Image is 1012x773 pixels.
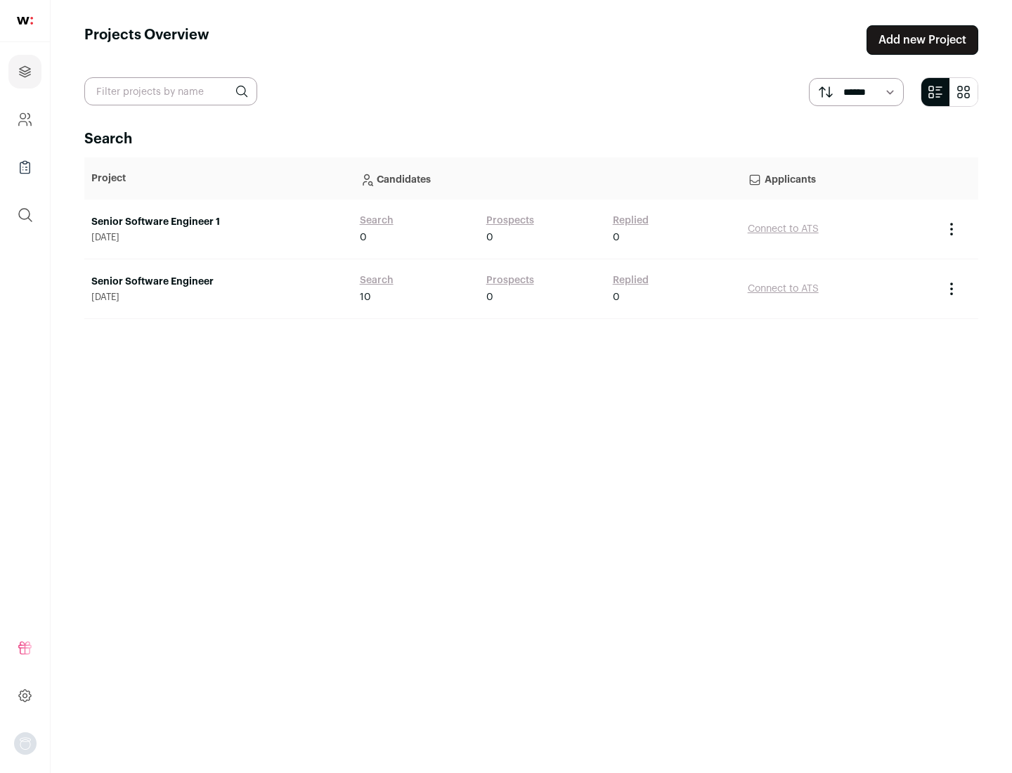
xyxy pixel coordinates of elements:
[613,273,649,287] a: Replied
[8,103,41,136] a: Company and ATS Settings
[486,230,493,245] span: 0
[91,232,346,243] span: [DATE]
[360,290,371,304] span: 10
[8,150,41,184] a: Company Lists
[84,25,209,55] h1: Projects Overview
[91,171,346,186] p: Project
[748,224,819,234] a: Connect to ATS
[14,732,37,755] img: nopic.png
[360,230,367,245] span: 0
[91,215,346,229] a: Senior Software Engineer 1
[84,129,978,149] h2: Search
[486,214,534,228] a: Prospects
[360,273,394,287] a: Search
[91,275,346,289] a: Senior Software Engineer
[360,164,734,193] p: Candidates
[360,214,394,228] a: Search
[943,280,960,297] button: Project Actions
[486,290,493,304] span: 0
[486,273,534,287] a: Prospects
[613,230,620,245] span: 0
[84,77,257,105] input: Filter projects by name
[748,284,819,294] a: Connect to ATS
[748,164,929,193] p: Applicants
[8,55,41,89] a: Projects
[613,290,620,304] span: 0
[91,292,346,303] span: [DATE]
[14,732,37,755] button: Open dropdown
[613,214,649,228] a: Replied
[943,221,960,238] button: Project Actions
[867,25,978,55] a: Add new Project
[17,17,33,25] img: wellfound-shorthand-0d5821cbd27db2630d0214b213865d53afaa358527fdda9d0ea32b1df1b89c2c.svg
